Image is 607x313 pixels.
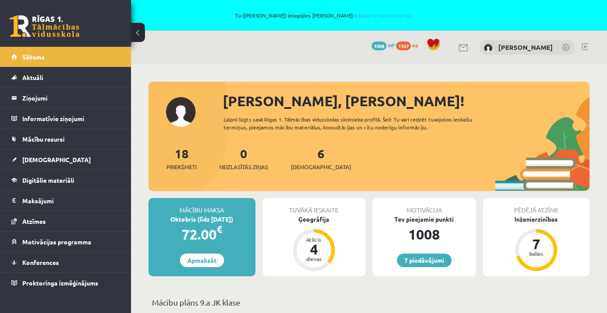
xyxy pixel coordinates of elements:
[291,163,351,171] span: [DEMOGRAPHIC_DATA]
[219,163,268,171] span: Neizlasītās ziņas
[301,237,327,242] div: Atlicis
[22,73,43,81] span: Aktuāli
[219,146,268,171] a: 0Neizlasītās ziņas
[11,232,120,252] a: Motivācijas programma
[412,42,418,49] span: xp
[484,44,493,52] img: Markuss Jahovičs
[11,150,120,170] a: [DEMOGRAPHIC_DATA]
[22,53,45,61] span: Sākums
[11,191,120,211] a: Maksājumi
[217,223,222,236] span: €
[11,67,120,87] a: Aktuāli
[180,254,224,267] a: Apmaksāt
[22,258,59,266] span: Konferences
[11,108,120,129] a: Informatīvie ziņojumi
[262,215,366,272] a: Ģeogrāfija Atlicis 4 dienas
[372,224,476,245] div: 1008
[301,242,327,256] div: 4
[22,217,46,225] span: Atzīmes
[11,47,120,67] a: Sākums
[396,42,411,50] span: 1167
[372,42,395,49] a: 1008 mP
[262,198,366,215] div: Tuvākā ieskaite
[523,237,549,251] div: 7
[483,215,590,272] a: Inženierzinības 7 balles
[291,146,351,171] a: 6[DEMOGRAPHIC_DATA]
[483,215,590,224] div: Inženierzinības
[22,238,91,246] span: Motivācijas programma
[223,90,590,111] div: [PERSON_NAME], [PERSON_NAME]!
[11,252,120,272] a: Konferences
[22,191,120,211] legend: Maksājumi
[148,224,255,245] div: 72.00
[11,211,120,231] a: Atzīmes
[224,115,488,131] div: Laipni lūgts savā Rīgas 1. Tālmācības vidusskolas skolnieka profilā. Šeit Tu vari redzēt tuvojošo...
[148,198,255,215] div: Mācību maksa
[22,176,74,184] span: Digitālie materiāli
[100,13,546,18] span: Tu ([PERSON_NAME]) ielogojies [PERSON_NAME]
[372,215,476,224] div: Tev pieejamie punkti
[523,251,549,256] div: balles
[262,215,366,224] div: Ģeogrāfija
[11,129,120,149] a: Mācību resursi
[388,42,395,49] span: mP
[372,198,476,215] div: Motivācija
[11,88,120,108] a: Ziņojumi
[166,163,197,171] span: Priekšmeti
[397,254,452,267] a: 7 piedāvājumi
[152,296,586,308] p: Mācību plāns 9.a JK klase
[22,88,120,108] legend: Ziņojumi
[22,108,120,129] legend: Informatīvie ziņojumi
[22,135,65,143] span: Mācību resursi
[10,15,79,37] a: Rīgas 1. Tālmācības vidusskola
[483,198,590,215] div: Pēdējā atzīme
[353,12,412,19] a: Atpakaļ uz savu lietotāju
[11,273,120,293] a: Proktoringa izmēģinājums
[396,42,422,49] a: 1167 xp
[166,146,197,171] a: 18Priekšmeti
[11,170,120,190] a: Digitālie materiāli
[498,43,553,52] a: [PERSON_NAME]
[22,279,98,287] span: Proktoringa izmēģinājums
[372,42,386,50] span: 1008
[148,215,255,224] div: Oktobris (līdz [DATE])
[301,256,327,261] div: dienas
[22,156,91,163] span: [DEMOGRAPHIC_DATA]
